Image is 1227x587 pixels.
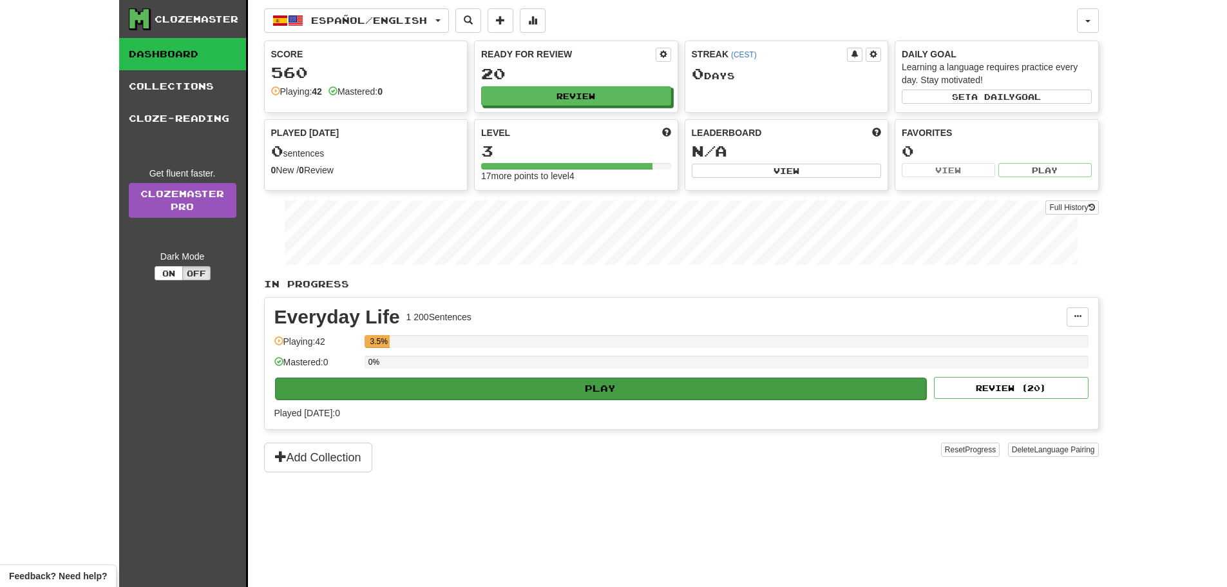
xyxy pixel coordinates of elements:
span: N/A [692,142,727,160]
p: In Progress [264,278,1099,291]
button: Review [481,86,671,106]
button: Seta dailygoal [902,90,1092,104]
span: Leaderboard [692,126,762,139]
span: Played [DATE]: 0 [274,408,340,418]
span: a daily [971,92,1015,101]
span: This week in points, UTC [872,126,881,139]
span: Level [481,126,510,139]
strong: 0 [377,86,383,97]
div: 20 [481,66,671,82]
button: Full History [1045,200,1098,215]
div: Day s [692,66,882,82]
span: 0 [271,142,283,160]
span: Language Pairing [1034,445,1094,454]
div: sentences [271,143,461,160]
strong: 0 [299,165,304,175]
div: 560 [271,64,461,81]
button: DeleteLanguage Pairing [1008,443,1099,457]
button: On [155,266,183,280]
button: Search sentences [455,8,481,33]
button: Add sentence to collection [488,8,513,33]
div: Playing: [271,85,322,98]
div: Streak [692,48,848,61]
a: Collections [119,70,246,102]
div: New / Review [271,164,461,177]
a: ClozemasterPro [129,183,236,218]
div: 17 more points to level 4 [481,169,671,182]
div: Mastered: [328,85,383,98]
button: Off [182,266,211,280]
div: 0 [902,143,1092,159]
span: 0 [692,64,704,82]
div: Get fluent faster. [129,167,236,180]
div: Everyday Life [274,307,400,327]
div: Ready for Review [481,48,656,61]
span: Played [DATE] [271,126,339,139]
div: Playing: 42 [274,335,358,356]
strong: 42 [312,86,322,97]
button: Play [275,378,927,399]
a: Dashboard [119,38,246,70]
button: Review (20) [934,377,1089,399]
span: Open feedback widget [9,570,107,582]
a: (CEST) [731,50,757,59]
div: 3 [481,143,671,159]
div: Clozemaster [155,13,238,26]
button: Add Collection [264,443,372,472]
span: Score more points to level up [662,126,671,139]
button: ResetProgress [941,443,1000,457]
div: Score [271,48,461,61]
button: View [692,164,882,178]
div: Learning a language requires practice every day. Stay motivated! [902,61,1092,86]
div: Favorites [902,126,1092,139]
div: Mastered: 0 [274,356,358,377]
span: Progress [965,445,996,454]
div: 3.5% [368,335,390,348]
div: Dark Mode [129,250,236,263]
button: Español/English [264,8,449,33]
strong: 0 [271,165,276,175]
div: Daily Goal [902,48,1092,61]
button: More stats [520,8,546,33]
a: Cloze-Reading [119,102,246,135]
button: Play [998,163,1092,177]
div: 1 200 Sentences [406,311,471,323]
span: Español / English [311,15,427,26]
button: View [902,163,995,177]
